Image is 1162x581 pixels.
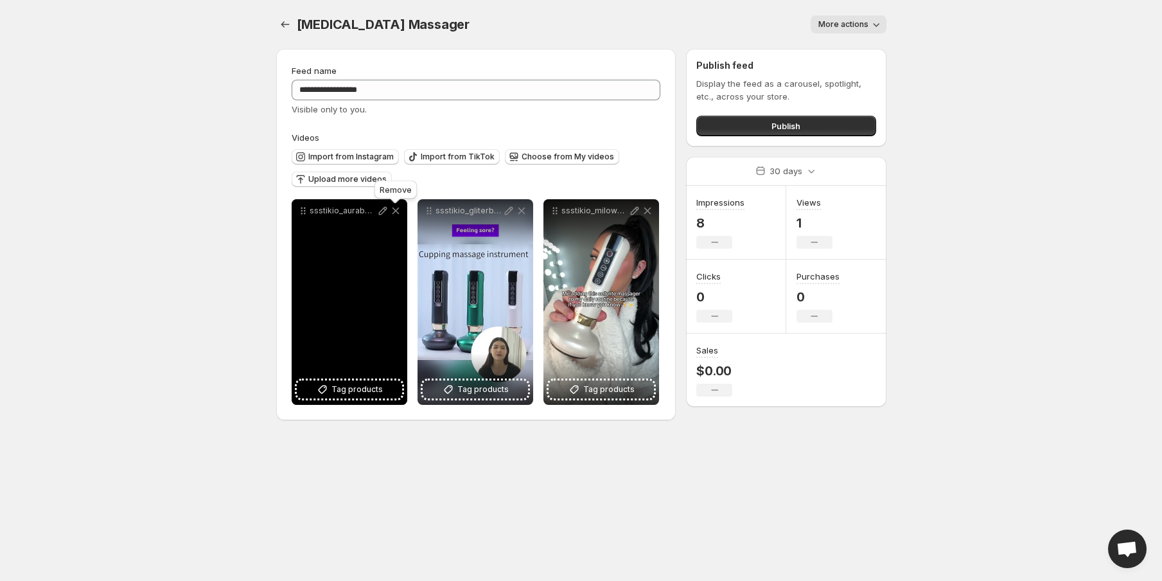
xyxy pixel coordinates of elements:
[561,206,628,216] p: ssstikio_milowus_1745351260393
[421,152,495,162] span: Import from TikTok
[770,165,802,177] p: 30 days
[457,383,509,396] span: Tag products
[696,215,744,231] p: 8
[696,77,876,103] p: Display the feed as a carousel, spotlight, etc., across your store.
[811,15,886,33] button: More actions
[583,383,635,396] span: Tag products
[696,116,876,136] button: Publish
[297,380,402,398] button: Tag products
[292,172,392,187] button: Upload more videos
[696,289,732,305] p: 0
[423,380,528,398] button: Tag products
[522,152,614,162] span: Choose from My videos
[308,174,387,184] span: Upload more videos
[418,199,533,405] div: ssstikio_gliterbenefit_1745351208999Tag products
[549,380,654,398] button: Tag products
[331,383,383,396] span: Tag products
[292,132,319,143] span: Videos
[310,206,376,216] p: ssstikio_aurabeauty_md1_1745351228258
[292,66,337,76] span: Feed name
[797,215,832,231] p: 1
[797,289,840,305] p: 0
[292,199,407,405] div: ssstikio_aurabeauty_md1_1745351228258Tag products
[404,149,500,165] button: Import from TikTok
[292,149,399,165] button: Import from Instagram
[505,149,619,165] button: Choose from My videos
[543,199,659,405] div: ssstikio_milowus_1745351260393Tag products
[696,59,876,72] h2: Publish feed
[308,152,394,162] span: Import from Instagram
[276,15,294,33] button: Settings
[696,196,744,209] h3: Impressions
[696,344,718,357] h3: Sales
[696,270,721,283] h3: Clicks
[818,19,868,30] span: More actions
[797,270,840,283] h3: Purchases
[1108,530,1147,568] a: Open chat
[797,196,821,209] h3: Views
[696,363,732,379] p: $0.00
[292,104,367,114] span: Visible only to you.
[771,120,800,132] span: Publish
[436,206,502,216] p: ssstikio_gliterbenefit_1745351208999
[297,17,470,32] span: [MEDICAL_DATA] Massager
